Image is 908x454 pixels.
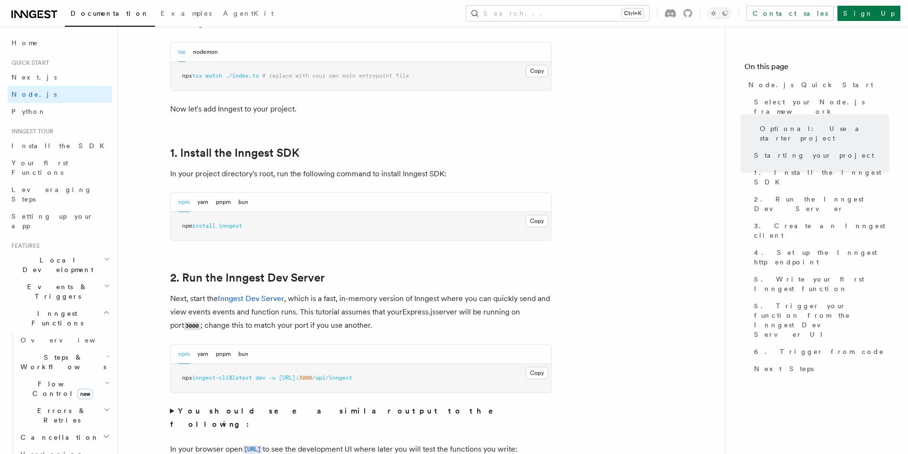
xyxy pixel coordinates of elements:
[17,375,112,402] button: Flow Controlnew
[216,344,231,364] button: pnpm
[8,255,104,274] span: Local Development
[279,374,299,381] span: [URL]:
[8,103,112,120] a: Python
[17,353,106,372] span: Steps & Workflows
[17,402,112,429] button: Errors & Retries
[622,9,643,18] kbd: Ctrl+K
[77,389,93,399] span: new
[708,8,731,19] button: Toggle dark mode
[223,10,274,17] span: AgentKit
[17,429,112,446] button: Cancellation
[184,322,201,330] code: 3000
[754,168,889,187] span: 1. Install the Inngest SDK
[178,344,190,364] button: npm
[312,374,352,381] span: /api/inngest
[170,271,325,284] a: 2. Run the Inngest Dev Server
[754,194,889,213] span: 2. Run the Inngest Dev Server
[754,364,814,373] span: Next Steps
[11,108,46,115] span: Python
[466,6,649,21] button: Search...Ctrl+K
[8,86,112,103] a: Node.js
[217,3,279,26] a: AgentKit
[11,73,57,81] span: Next.js
[219,222,242,229] span: inngest
[193,42,218,62] button: nodemon
[526,65,548,77] button: Copy
[11,91,57,98] span: Node.js
[750,164,889,191] a: 1. Install the Inngest SDK
[17,349,112,375] button: Steps & Workflows
[170,102,551,116] p: Now let's add Inngest to your project.
[17,379,105,398] span: Flow Control
[192,72,202,79] span: tsx
[192,222,215,229] span: install
[750,271,889,297] a: 5. Write your first Inngest function
[750,147,889,164] a: Starting your project
[11,186,92,203] span: Leveraging Steps
[8,137,112,154] a: Install the SDK
[17,433,99,442] span: Cancellation
[182,374,192,381] span: npx
[11,142,110,150] span: Install the SDK
[155,3,217,26] a: Examples
[526,215,548,227] button: Copy
[750,217,889,244] a: 3. Create an Inngest client
[299,374,312,381] span: 3000
[8,278,112,305] button: Events & Triggers
[269,374,275,381] span: -u
[8,242,40,250] span: Features
[8,252,112,278] button: Local Development
[754,301,889,339] span: 5. Trigger your function from the Inngest Dev Server UI
[192,374,252,381] span: inngest-cli@latest
[754,221,889,240] span: 3. Create an Inngest client
[8,59,49,67] span: Quick start
[216,192,231,212] button: pnpm
[8,282,104,301] span: Events & Triggers
[748,80,873,90] span: Node.js Quick Start
[170,292,551,333] p: Next, start the , which is a fast, in-memory version of Inngest where you can quickly send and vi...
[11,38,38,48] span: Home
[750,297,889,343] a: 5. Trigger your function from the Inngest Dev Server UI
[71,10,149,17] span: Documentation
[750,191,889,217] a: 2. Run the Inngest Dev Server
[745,76,889,93] a: Node.js Quick Start
[197,192,208,212] button: yarn
[20,336,119,344] span: Overview
[8,208,112,234] a: Setting up your app
[178,42,185,62] button: tsx
[243,445,263,454] code: [URL]
[218,294,284,303] a: Inngest Dev Server
[178,192,190,212] button: npm
[750,343,889,360] a: 6. Trigger from code
[745,61,889,76] h4: On this page
[238,344,248,364] button: bun
[255,374,265,381] span: dev
[837,6,900,21] a: Sign Up
[238,192,248,212] button: bun
[754,151,874,160] span: Starting your project
[750,360,889,377] a: Next Steps
[225,72,259,79] span: ./index.ts
[8,34,112,51] a: Home
[262,72,409,79] span: # replace with your own main entrypoint file
[170,167,551,181] p: In your project directory's root, run the following command to install Inngest SDK:
[8,305,112,332] button: Inngest Functions
[17,332,112,349] a: Overview
[182,72,192,79] span: npx
[746,6,834,21] a: Contact sales
[754,97,889,116] span: Select your Node.js framework
[8,181,112,208] a: Leveraging Steps
[170,406,507,429] strong: You should see a similar output to the following:
[65,3,155,27] a: Documentation
[8,69,112,86] a: Next.js
[17,406,103,425] span: Errors & Retries
[754,274,889,293] span: 5. Write your first Inngest function
[8,309,103,328] span: Inngest Functions
[754,347,884,356] span: 6. Trigger from code
[526,367,548,379] button: Copy
[243,444,263,454] a: [URL]
[8,128,53,135] span: Inngest tour
[170,146,299,160] a: 1. Install the Inngest SDK
[756,120,889,147] a: Optional: Use a starter project
[11,212,93,230] span: Setting up your app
